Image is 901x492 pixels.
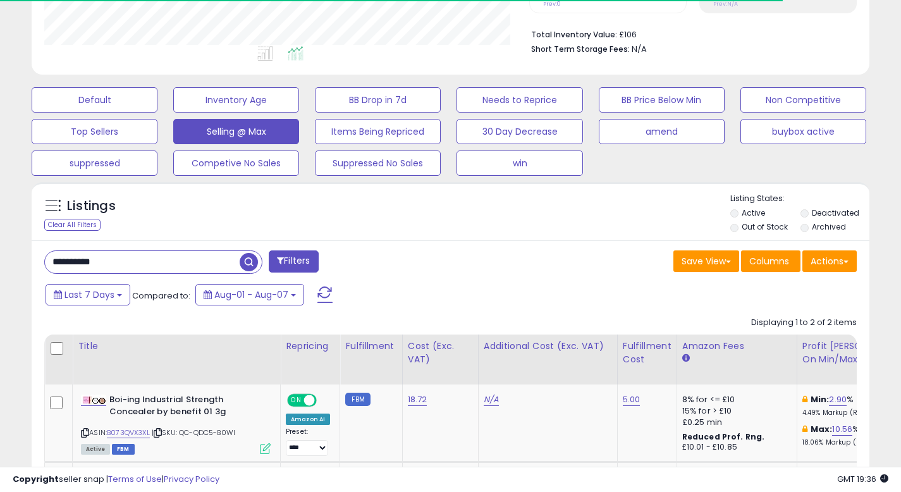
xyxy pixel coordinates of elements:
div: Preset: [286,427,330,456]
button: Save View [673,250,739,272]
span: Compared to: [132,290,190,302]
button: Top Sellers [32,119,157,144]
h5: Listings [67,197,116,215]
div: Cost (Exc. VAT) [408,340,473,366]
button: Aug-01 - Aug-07 [195,284,304,305]
button: Competive No Sales [173,151,299,176]
label: Archived [812,221,846,232]
div: Additional Cost (Exc. VAT) [484,340,612,353]
span: | SKU: QC-QDC5-B0WI [152,427,235,438]
a: N/A [484,393,499,406]
button: Items Being Repriced [315,119,441,144]
div: Amazon AI [286,414,330,425]
div: 15% for > £10 [682,405,787,417]
button: Non Competitive [740,87,866,113]
a: 5.00 [623,393,641,406]
button: win [457,151,582,176]
label: Deactivated [812,207,859,218]
span: ON [288,395,304,406]
a: B073QVX3XL [107,427,150,438]
a: 10.56 [832,423,852,436]
b: Max: [811,423,833,435]
img: 31yeB6jLeAL._SL40_.jpg [81,395,106,405]
button: Columns [741,250,800,272]
div: Fulfillment Cost [623,340,671,366]
button: suppressed [32,151,157,176]
a: Privacy Policy [164,473,219,485]
span: OFF [315,395,335,406]
div: £0.25 min [682,417,787,428]
span: All listings currently available for purchase on Amazon [81,444,110,455]
button: Selling @ Max [173,119,299,144]
b: Reduced Prof. Rng. [682,431,765,442]
button: BB Drop in 7d [315,87,441,113]
div: ASIN: [81,394,271,453]
div: £10.01 - £10.85 [682,442,787,453]
button: BB Price Below Min [599,87,725,113]
button: Suppressed No Sales [315,151,441,176]
p: Listing States: [730,193,869,205]
div: Title [78,340,275,353]
label: Out of Stock [742,221,788,232]
div: Fulfillment [345,340,396,353]
strong: Copyright [13,473,59,485]
b: Min: [811,393,830,405]
span: Columns [749,255,789,268]
span: FBM [112,444,135,455]
div: seller snap | | [13,474,219,486]
a: 18.72 [408,393,427,406]
small: Amazon Fees. [682,353,690,364]
b: Boi-ing Industrial Strength Concealer by benefit 01 3g [109,394,263,421]
div: Displaying 1 to 2 of 2 items [751,317,857,329]
small: FBM [345,393,370,406]
div: 8% for <= £10 [682,394,787,405]
button: Needs to Reprice [457,87,582,113]
span: 2025-08-15 19:36 GMT [837,473,888,485]
button: amend [599,119,725,144]
label: Active [742,207,765,218]
button: Last 7 Days [46,284,130,305]
button: Filters [269,250,318,273]
div: Amazon Fees [682,340,792,353]
a: Terms of Use [108,473,162,485]
button: Default [32,87,157,113]
span: Aug-01 - Aug-07 [214,288,288,301]
span: Last 7 Days [64,288,114,301]
div: Repricing [286,340,334,353]
button: buybox active [740,119,866,144]
button: Inventory Age [173,87,299,113]
a: 2.90 [829,393,847,406]
div: Clear All Filters [44,219,101,231]
button: Actions [802,250,857,272]
button: 30 Day Decrease [457,119,582,144]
